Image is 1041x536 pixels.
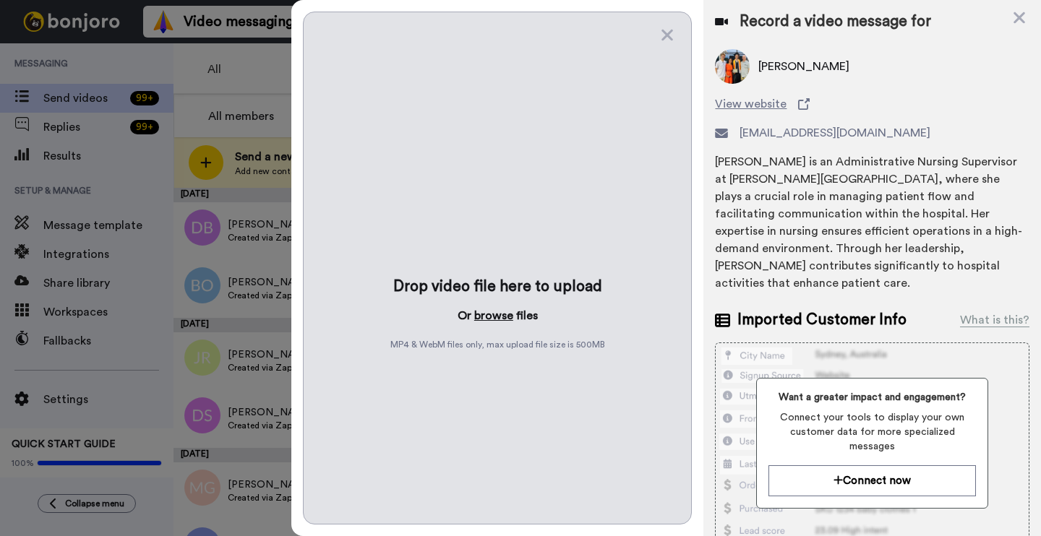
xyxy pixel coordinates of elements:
[740,124,930,142] span: [EMAIL_ADDRESS][DOMAIN_NAME]
[390,339,605,350] span: MP4 & WebM files only, max upload file size is 500 MB
[715,95,1029,113] a: View website
[715,95,787,113] span: View website
[458,307,538,324] p: Or files
[393,277,602,297] div: Drop video file here to upload
[768,465,975,496] button: Connect now
[768,390,975,405] span: Want a greater impact and engagement?
[960,311,1029,329] div: What is this?
[768,410,975,454] span: Connect your tools to display your own customer data for more specialized messages
[737,309,907,331] span: Imported Customer Info
[715,153,1029,292] div: [PERSON_NAME] is an Administrative Nursing Supervisor at [PERSON_NAME][GEOGRAPHIC_DATA], where sh...
[474,307,513,324] button: browse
